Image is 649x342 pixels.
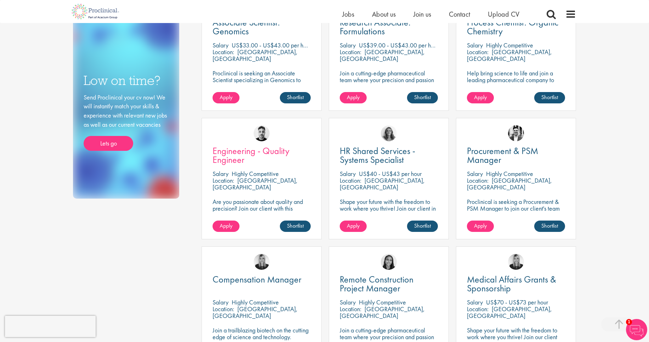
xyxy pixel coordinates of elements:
span: Salary [467,41,483,49]
p: Highly Competitive [359,298,406,306]
p: Shape your future with the freedom to work where you thrive! Join our client in a hybrid role tha... [340,198,438,218]
img: Eloise Coly [381,254,397,270]
img: Janelle Jones [508,254,524,270]
span: Salary [340,41,356,49]
p: Are you passionate about quality and precision? Join our client with this engineering role and he... [213,198,311,225]
span: Location: [467,176,489,184]
span: Location: [213,48,234,56]
span: Compensation Manager [213,273,301,285]
span: Process Chemist: Organic Chemistry [467,16,558,37]
a: Join us [413,10,431,19]
a: Engineering - Quality Engineer [213,147,311,164]
span: HR Shared Services - Systems Specialist [340,145,415,166]
span: Location: [467,305,489,313]
a: About us [372,10,396,19]
span: Salary [213,41,228,49]
a: Shortlist [534,221,565,232]
span: Salary [467,298,483,306]
a: Remote Construction Project Manager [340,275,438,293]
span: Procurement & PSM Manager [467,145,538,166]
p: [GEOGRAPHIC_DATA], [GEOGRAPHIC_DATA] [467,48,552,63]
span: Apply [220,93,232,101]
span: Research Associate: Formulations [340,16,411,37]
span: Apply [474,93,487,101]
h3: Low on time? [84,74,169,87]
iframe: reCAPTCHA [5,316,96,337]
p: [GEOGRAPHIC_DATA], [GEOGRAPHIC_DATA] [467,176,552,191]
span: Salary [213,170,228,178]
a: Contact [449,10,470,19]
a: Lets go [84,136,133,151]
p: [GEOGRAPHIC_DATA], [GEOGRAPHIC_DATA] [340,48,425,63]
span: Remote Construction Project Manager [340,273,413,294]
a: Apply [213,221,239,232]
span: Salary [467,170,483,178]
a: Shortlist [407,92,438,103]
div: Send Proclinical your cv now! We will instantly match your skills & experience with relevant new ... [84,93,169,151]
a: Shortlist [280,221,311,232]
a: Compensation Manager [213,275,311,284]
img: Janelle Jones [254,254,270,270]
p: [GEOGRAPHIC_DATA], [GEOGRAPHIC_DATA] [467,305,552,320]
a: Procurement & PSM Manager [467,147,565,164]
p: US$33.00 - US$43.00 per hour [232,41,311,49]
p: Help bring science to life and join a leading pharmaceutical company to play a key role in delive... [467,70,565,103]
p: US$70 - US$73 per hour [486,298,548,306]
a: Jobs [342,10,354,19]
p: Highly Competitive [232,170,279,178]
img: Chatbot [626,319,647,340]
span: Salary [340,170,356,178]
a: Research Associate: Formulations [340,18,438,36]
a: HR Shared Services - Systems Specialist [340,147,438,164]
span: Location: [340,176,361,184]
p: Highly Competitive [232,298,279,306]
a: Medical Affairs Grants & Sponsorship [467,275,565,293]
a: Shortlist [407,221,438,232]
p: Proclinical is seeking a Procurement & PSM Manager to join our client's team in [GEOGRAPHIC_DATA]. [467,198,565,218]
a: Associate Scientist: Genomics [213,18,311,36]
span: Apply [474,222,487,229]
span: Apply [347,222,360,229]
p: US$40 - US$43 per hour [359,170,422,178]
span: Location: [213,305,234,313]
a: Shortlist [280,92,311,103]
a: Apply [467,221,494,232]
a: Apply [340,221,367,232]
a: Upload CV [488,10,519,19]
p: [GEOGRAPHIC_DATA], [GEOGRAPHIC_DATA] [213,305,298,320]
a: Apply [213,92,239,103]
p: Highly Competitive [486,41,533,49]
p: [GEOGRAPHIC_DATA], [GEOGRAPHIC_DATA] [340,176,425,191]
a: Apply [340,92,367,103]
p: [GEOGRAPHIC_DATA], [GEOGRAPHIC_DATA] [213,48,298,63]
p: [GEOGRAPHIC_DATA], [GEOGRAPHIC_DATA] [213,176,298,191]
span: Engineering - Quality Engineer [213,145,289,166]
span: Salary [340,298,356,306]
span: Location: [213,176,234,184]
p: Join a cutting-edge pharmaceutical team where your precision and passion for quality will help sh... [340,70,438,97]
span: Apply [347,93,360,101]
span: Apply [220,222,232,229]
img: Jackie Cerchio [381,125,397,141]
img: Edward Little [508,125,524,141]
a: Process Chemist: Organic Chemistry [467,18,565,36]
img: Dean Fisher [254,125,270,141]
a: Shortlist [534,92,565,103]
span: 1 [626,319,632,325]
span: Location: [340,305,361,313]
span: Salary [213,298,228,306]
p: [GEOGRAPHIC_DATA], [GEOGRAPHIC_DATA] [340,305,425,320]
a: Apply [467,92,494,103]
p: US$39.00 - US$43.00 per hour [359,41,439,49]
span: Associate Scientist: Genomics [213,16,280,37]
p: Proclinical is seeking an Associate Scientist specializing in Genomics to join a dynamic team in ... [213,70,311,103]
